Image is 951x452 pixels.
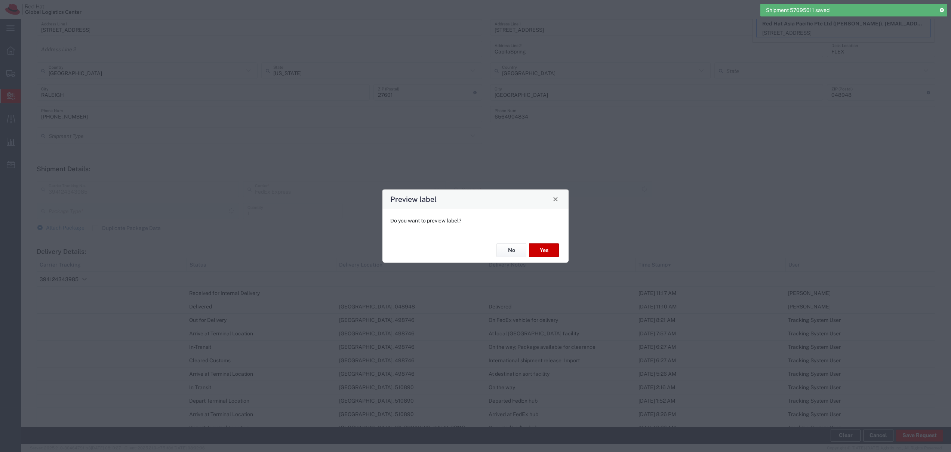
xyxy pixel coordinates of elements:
[766,6,830,14] span: Shipment 57095011 saved
[550,194,561,204] button: Close
[390,216,561,224] p: Do you want to preview label?
[496,243,526,257] button: No
[529,243,559,257] button: Yes
[390,194,437,205] h4: Preview label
